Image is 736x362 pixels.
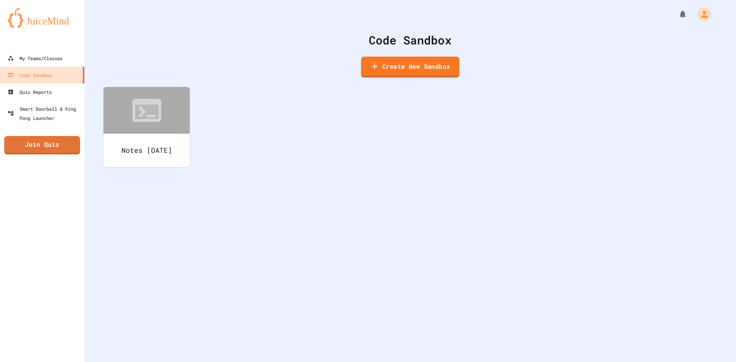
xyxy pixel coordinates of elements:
img: logo-orange.svg [8,8,77,28]
a: Create New Sandbox [361,57,459,78]
div: Quiz Reports [8,87,52,97]
div: Smart Doorbell & Ping Pong Launcher [8,104,81,123]
div: Code Sandbox [8,70,52,80]
div: My Account [689,5,713,23]
a: Join Quiz [4,136,80,154]
div: Code Sandbox [103,31,717,49]
div: Notes [DATE] [103,134,190,167]
div: My Teams/Classes [8,54,62,63]
div: My Notifications [664,8,689,21]
a: Notes [DATE] [103,87,190,167]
